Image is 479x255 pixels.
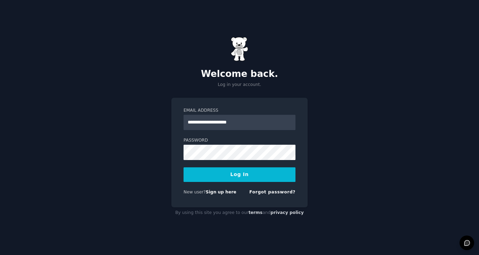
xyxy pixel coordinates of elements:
label: Email Address [184,107,295,114]
a: Forgot password? [249,190,295,194]
h2: Welcome back. [171,69,308,80]
img: Gummy Bear [231,37,248,61]
span: New user? [184,190,206,194]
p: Log in your account. [171,82,308,88]
a: Sign up here [206,190,236,194]
div: By using this site you agree to our and [171,207,308,218]
label: Password [184,137,295,144]
button: Log In [184,167,295,182]
a: privacy policy [270,210,304,215]
a: terms [249,210,262,215]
